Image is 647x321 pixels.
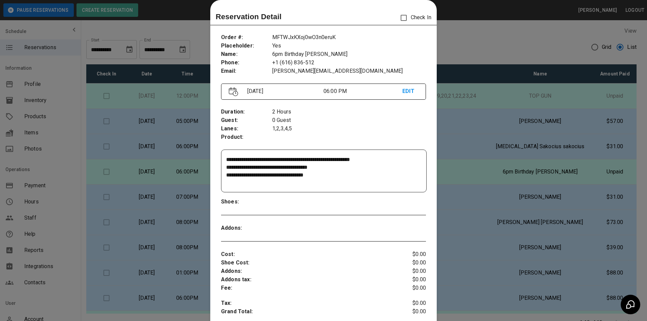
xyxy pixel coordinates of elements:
p: 2 Hours [272,108,426,116]
p: Reservation Detail [216,11,282,22]
p: [DATE] [245,87,323,95]
p: Duration : [221,108,272,116]
p: Product : [221,133,272,141]
p: Email : [221,67,272,75]
p: +1 (616) 836-512 [272,59,426,67]
p: $0.00 [392,250,426,259]
p: Phone : [221,59,272,67]
p: Addons tax : [221,276,392,284]
p: 06:00 PM [323,87,402,95]
p: Grand Total : [221,308,392,318]
p: $0.00 [392,259,426,267]
p: $0.00 [392,267,426,276]
p: Lanes : [221,125,272,133]
p: Shoes : [221,198,272,206]
p: 1,2,3,4,5 [272,125,426,133]
p: Order # : [221,33,272,42]
p: $0.00 [392,276,426,284]
p: Tax : [221,299,392,308]
p: Shoe Cost : [221,259,392,267]
p: $0.00 [392,308,426,318]
p: Cost : [221,250,392,259]
p: Name : [221,50,272,59]
img: Vector [229,87,238,96]
p: Yes [272,42,426,50]
p: 0 Guest [272,116,426,125]
p: $0.00 [392,284,426,292]
p: Guest : [221,116,272,125]
p: Addons : [221,267,392,276]
p: EDIT [402,87,418,96]
p: Placeholder : [221,42,272,50]
p: [PERSON_NAME][EMAIL_ADDRESS][DOMAIN_NAME] [272,67,426,75]
p: Check In [397,11,431,25]
p: Fee : [221,284,392,292]
p: MFTWJxKXoj0wO3n0eruK [272,33,426,42]
p: Addons : [221,224,272,232]
p: $0.00 [392,299,426,308]
p: 6pm Birthday [PERSON_NAME] [272,50,426,59]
